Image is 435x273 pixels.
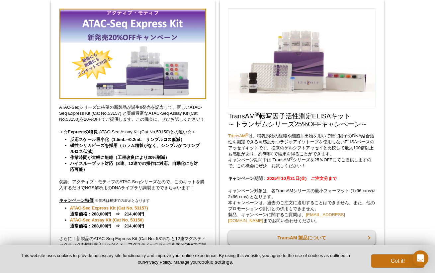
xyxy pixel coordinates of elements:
a: ATAC-Seq Assay Kit (Cat No. 53150) [70,217,144,223]
h2: TransAM 転写因子活性測定ELISAキット ～トランザムシリーズ25%OFFキャンペーン～ [228,112,376,128]
strong: ハイスループット対応（8連、12連での操作に対応。自動化にも対応可能） [70,161,198,172]
strong: キャンペーン期間： [228,176,337,181]
div: Open Intercom Messenger [412,250,428,266]
a: TransAM 製品について [228,230,376,245]
img: Save on ATAC-Seq Kits [59,8,207,99]
img: Save on TransAM [228,8,376,107]
p: さらに！新製品のATAC-Seq Express Kit (Cat No. 53157) と12連マグネティックラックを同時購入いただくと、マグネティックラックを30%OFFでご提供いたします。 [59,236,207,254]
strong: 通常価格：268,000円 ⇒ 214,400円 [70,217,144,228]
p: キャンペーン対象は、各TransAMシリーズの最小フォーマット (1x96 rxnsや2x96 rxns) となります。 本キャンペーンは、過去のご注文に適用することはできません。また、他のプロ... [228,188,376,224]
button: Got it! [371,254,424,268]
a: ATAC-Seq Express Kit (Cat No. 53157) [70,205,148,211]
sup: ® [255,111,259,117]
strong: 反応スケール最小化（1.5mL⇒0.2mL サンプルロス低減） [70,137,185,142]
strong: 作業時間が大幅に短縮（工程改良により20%削減） [70,155,169,160]
p: は、哺乳動物の組織や細胞抽出物を用いて転写因子のDNA結合活性を測定できる高感度かつラジオアイソトープを使用しないELISAベースのアッセイキットです。従来のゲルシフトアッセイと比較して最大10... [228,133,376,169]
strong: 磁性シリカビーズを採用（カラム精製がなく、シンプルかつサンプルロス低減） [70,143,200,154]
sup: ® [290,156,293,160]
button: cookie settings [199,259,232,265]
a: Privacy Policy [144,260,171,265]
strong: 通常価格：268,000円 ⇒ 214,400円 [70,205,148,216]
strong: Expressの特長 [68,129,98,134]
p: ATAC-Seqシリーズに待望の新製品が誕生‼発売を記念して、新しいATAC-Seq Express Kit (Cat No.53157) と実績豊富なATAC-Seq Assay Kit (C... [59,104,207,122]
p: This website uses cookies to provide necessary site functionality and improve your online experie... [11,253,360,265]
span: 2025年10月31日(金) ご注文分まで [267,176,337,181]
u: キャンペーン特価 [59,198,94,203]
a: TransAM® [228,133,248,138]
p: 勿論、アクティブ・モティフのATAC-Seqシリーズなので、このキットを購入するだけでNGS解析用のDNAライブラリ調製までできちゃいます！ [59,179,207,191]
sup: ® [246,132,248,136]
span: ※価格は税抜での表示となります [95,199,150,203]
p: ＜☆ -ATAC-Seq Assay Kit (Cat No.53150)との違い☆＞ [59,129,207,135]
